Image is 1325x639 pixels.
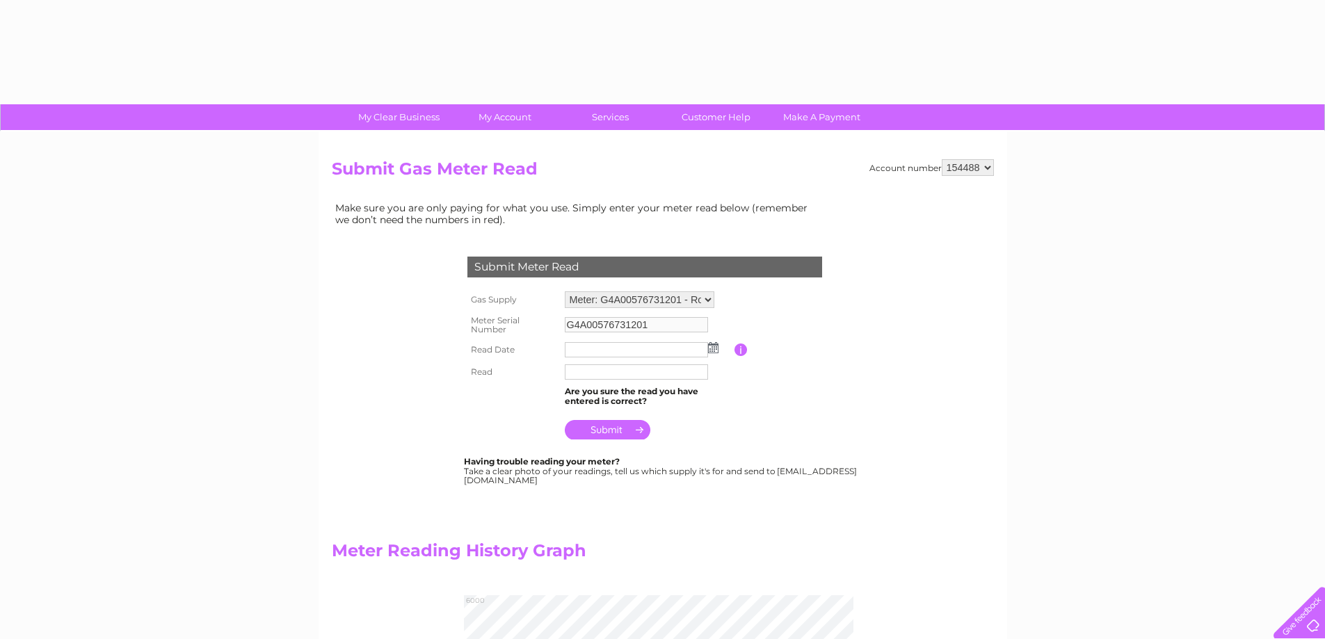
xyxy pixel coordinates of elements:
td: Make sure you are only paying for what you use. Simply enter your meter read below (remember we d... [332,199,819,228]
div: Submit Meter Read [467,257,822,277]
div: Take a clear photo of your readings, tell us which supply it's for and send to [EMAIL_ADDRESS][DO... [464,457,859,485]
h2: Meter Reading History Graph [332,541,819,567]
div: Account number [869,159,994,176]
a: Customer Help [659,104,773,130]
td: Are you sure the read you have entered is correct? [561,383,734,410]
a: Make A Payment [764,104,879,130]
th: Gas Supply [464,288,561,312]
th: Read [464,361,561,383]
h2: Submit Gas Meter Read [332,159,994,186]
img: ... [708,342,718,353]
a: My Clear Business [342,104,456,130]
th: Meter Serial Number [464,312,561,339]
a: Services [553,104,668,130]
a: My Account [447,104,562,130]
th: Read Date [464,339,561,361]
b: Having trouble reading your meter? [464,456,620,467]
input: Information [734,343,748,356]
input: Submit [565,420,650,439]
